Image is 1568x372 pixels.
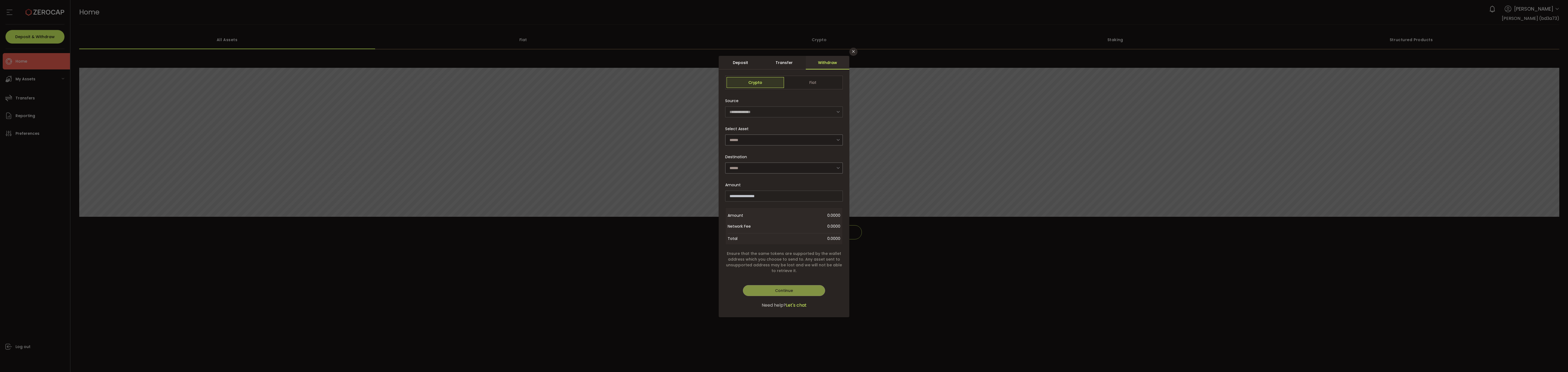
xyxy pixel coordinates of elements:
span: Source [725,95,739,106]
span: Destination [725,154,747,160]
span: Fiat [784,77,841,88]
span: Let's chat [786,302,807,309]
div: Transfer [762,56,806,69]
span: 0.0000 [771,221,840,232]
span: 0.0000 [771,210,840,221]
span: Continue [775,288,793,293]
span: Amount [725,182,741,188]
span: Crypto [727,77,784,88]
span: 0.0000 [827,235,840,242]
div: Deposit [719,56,762,69]
div: Withdraw [806,56,849,69]
button: Close [849,48,857,56]
span: Network Fee [728,221,771,232]
span: Need help? [762,302,786,309]
iframe: Chat Widget [1541,346,1568,372]
button: Continue [743,285,825,296]
span: Ensure that the same tokens are supported by the wallet address which you choose to send to. Any ... [725,251,843,274]
span: Total [728,235,737,242]
label: Select Asset [725,126,752,132]
div: dialog [719,56,849,317]
span: Amount [728,210,771,221]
